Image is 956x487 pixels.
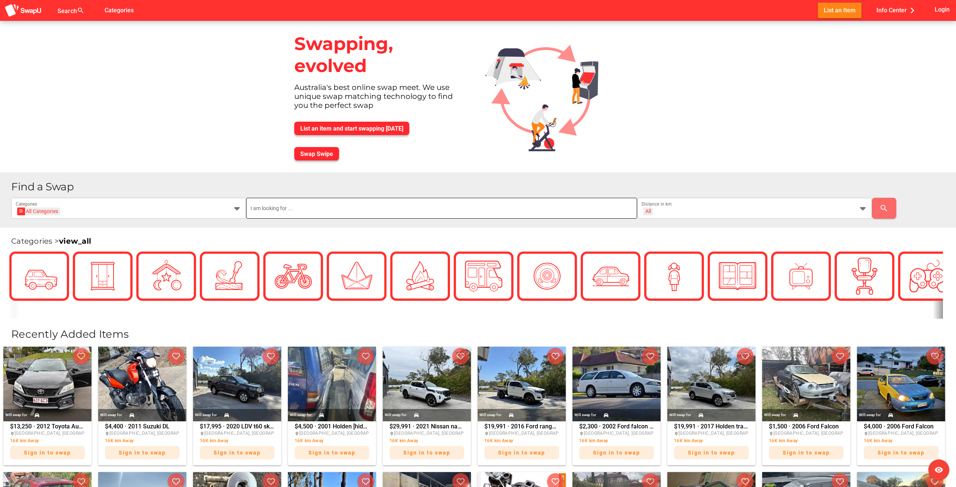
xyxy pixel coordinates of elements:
span: [GEOGRAPHIC_DATA], [GEOGRAPHIC_DATA] [773,431,866,436]
a: Will swap for$2,300 · 2002 Ford falcon AU wagon[GEOGRAPHIC_DATA], [GEOGRAPHIC_DATA]16K km AwaySig... [571,347,662,465]
input: I am looking for ... [251,198,633,219]
span: Sign in to swap [593,450,640,456]
img: nicholas.robertson%2Bfacebook%40swapu.com.au%2F1200489318580317%2F1200489318580317-photo-0.jpg [762,347,850,421]
span: 16K km Away [295,438,323,443]
div: $1,500 · 2006 Ford Falcon [769,424,844,463]
span: Sign in to swap [214,450,261,456]
img: nicholas.robertson%2Bfacebook%40swapu.com.au%2F1711811056888633%2F1711811056888633-photo-0.jpg [383,347,471,421]
span: 16K km Away [579,438,608,443]
img: nicholas.robertson%2Bfacebook%40swapu.com.au%2F2000245200748295%2F2000245200748295-photo-0.jpg [288,347,376,421]
button: Info Center [870,3,924,18]
span: [GEOGRAPHIC_DATA], [GEOGRAPHIC_DATA] [299,431,392,436]
a: Will swap for$13,250 · 2012 Toyota Aurion[GEOGRAPHIC_DATA], [GEOGRAPHIC_DATA]16K km AwaySign in t... [1,347,93,465]
span: 16K km Away [484,438,513,443]
span: Sign in to swap [498,450,545,456]
div: Australia's best online swap meet. We use unique swap matching technology to find you the perfect... [288,83,474,116]
a: Will swap for$17,995 · 2020 LDV t60 sk8c luxe utility dual cab 4dr spts auto 6sp 4x4 890kg 2.8dt[... [191,347,283,465]
span: [GEOGRAPHIC_DATA], [GEOGRAPHIC_DATA] [679,431,772,436]
span: [GEOGRAPHIC_DATA], [GEOGRAPHIC_DATA] [204,431,297,436]
div: Will swap for [385,411,407,419]
div: Will swap for [764,411,786,419]
span: [GEOGRAPHIC_DATA], [GEOGRAPHIC_DATA] [15,431,108,436]
i: visibility [934,465,943,474]
a: Categories [99,6,140,13]
span: 16K km Away [674,438,703,443]
span: Info Center [876,4,918,16]
span: [GEOGRAPHIC_DATA], [GEOGRAPHIC_DATA] [394,431,487,436]
a: Will swap for$19,991 · 2016 Ford ranger px mkii xl hi-rider cab chassis super cab 4dr spts auto 6... [476,347,568,465]
i: place [295,431,299,436]
h1: Find a Swap [11,181,950,192]
span: [GEOGRAPHIC_DATA], [GEOGRAPHIC_DATA] [489,431,582,436]
div: Will swap for [574,411,596,419]
span: 16K km Away [864,438,893,443]
div: $4,000 · 2006 Ford Falcon [864,424,938,463]
div: All [645,208,651,215]
i: chevron_right [907,5,918,16]
span: Categories [105,4,134,16]
span: Swap Swipe [300,150,333,157]
a: Will swap for$4,000 · 2006 Ford Falcon[GEOGRAPHIC_DATA], [GEOGRAPHIC_DATA]16K km AwaySign in to swap [855,347,947,465]
span: Sign in to swap [783,450,830,456]
button: List an Item [818,3,862,18]
img: nicholas.robertson%2Bfacebook%40swapu.com.au%2F752549190947424%2F752549190947424-photo-0.jpg [98,347,186,421]
i: search [879,204,888,213]
img: nicholas.robertson%2Bfacebook%40swapu.com.au%2F797432119622515%2F797432119622515-photo-0.jpg [3,347,91,421]
img: nicholas.robertson%2Bfacebook%40swapu.com.au%2F1305869154597510%2F1305869154597510-photo-0.jpg [667,347,755,421]
span: List an item and start swapping [DATE] [300,125,403,132]
div: $19,991 · 2016 Ford ranger px mkii xl hi-rider cab chassis super cab 4dr spts auto 6sp, 4x2 1377k... [484,424,559,463]
span: Recently Added Items [11,328,129,340]
img: Graphic.svg [479,21,617,160]
a: Will swap for$4,400 · 2011 Suzuki DL[GEOGRAPHIC_DATA], [GEOGRAPHIC_DATA]16K km AwaySign in to swap [96,347,188,465]
span: Sign in to swap [24,450,71,456]
i: place [105,431,109,436]
button: List an item and start swapping [DATE] [294,122,409,135]
span: Sign in to swap [878,450,925,456]
span: [GEOGRAPHIC_DATA], [GEOGRAPHIC_DATA] [584,431,677,436]
span: Categories > [11,237,91,246]
span: 16K km Away [769,438,798,443]
button: Login [933,3,952,16]
i: false [93,6,102,15]
button: Categories [99,3,140,18]
i: place [484,431,489,436]
a: Will swap for$4,500 · 2001 Holden [hidden information]74990[GEOGRAPHIC_DATA], [GEOGRAPHIC_DATA]16... [286,347,378,465]
div: $13,250 · 2012 Toyota Aurion [10,424,85,463]
div: $2,300 · 2002 Ford falcon AU wagon [579,424,654,463]
a: Will swap for$19,991 · 2017 Holden trailblazer rg ltz wagon 7st 5dr spts auto 6sp 4x4 2.8dt [my18... [665,347,757,465]
i: place [769,431,773,436]
i: place [579,431,584,436]
a: Will swap for$1,500 · 2006 Ford Falcon[GEOGRAPHIC_DATA], [GEOGRAPHIC_DATA]16K km AwaySign in to swap [760,347,852,465]
div: Swapping, evolved [288,27,474,83]
div: $29,991 · 2021 Nissan navara d23 my21.5 sl utility dual cab 4dr spts auto 7sp 4x4 1117kg 2.3dtt [389,424,464,463]
span: [GEOGRAPHIC_DATA], [GEOGRAPHIC_DATA] [109,431,202,436]
span: Sign in to swap [119,450,166,456]
div: All Categories [19,207,58,215]
div: Will swap for [195,411,217,419]
a: view_all [59,237,91,246]
div: Will swap for [100,411,122,419]
span: 16K km Away [389,438,418,443]
div: Will swap for [859,411,881,419]
div: $4,400 · 2011 Suzuki DL [105,424,180,463]
i: place [10,431,15,436]
span: List an Item [824,5,856,15]
span: Sign in to swap [688,450,735,456]
img: aSD8y5uGLpzPJLYTcYcjNu3laj1c05W5KWf0Ds+Za8uybjssssuu+yyyy677LKX2n+PWMSDJ9a87AAAAABJRU5ErkJggg== [4,4,42,18]
span: Login [935,4,950,15]
img: nicholas.robertson%2Bfacebook%40swapu.com.au%2F1307172694434590%2F1307172694434590-photo-0.jpg [572,347,661,421]
span: 16K km Away [10,438,39,443]
a: Will swap for$29,991 · 2021 Nissan navara d23 my21.5 sl utility dual cab 4dr spts auto 7sp 4x4 11... [381,347,473,465]
img: nicholas.robertson%2Bfacebook%40swapu.com.au%2F715862428021786%2F715862428021786-photo-0.jpg [193,347,281,421]
div: Will swap for [479,411,502,419]
div: Will swap for [669,411,691,419]
span: Sign in to swap [308,450,356,456]
div: $4,500 · 2001 Holden [hidden information]74990 [295,424,369,463]
i: place [864,431,868,436]
i: place [200,431,204,436]
div: Will swap for [290,411,312,419]
i: place [389,431,394,436]
div: $19,991 · 2017 Holden trailblazer rg ltz wagon 7st 5dr spts auto 6sp 4x4 2.8dt [my18] [674,424,749,463]
span: Sign in to swap [403,450,450,456]
div: $17,995 · 2020 LDV t60 sk8c luxe utility dual cab 4dr spts auto 6sp 4x4 890kg 2.8dt [200,424,274,463]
